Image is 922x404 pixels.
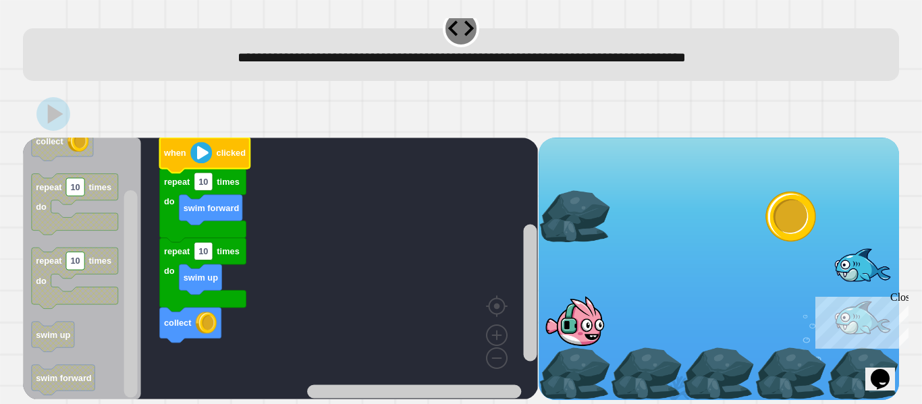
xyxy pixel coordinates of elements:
text: repeat [164,177,190,187]
text: clicked [217,148,246,158]
iframe: chat widget [810,291,909,349]
text: 10 [198,177,208,187]
div: Chat with us now!Close [5,5,93,86]
text: do [164,196,175,206]
text: collect [36,136,63,146]
text: 10 [71,256,80,266]
text: swim up [184,272,218,283]
text: repeat [164,246,190,256]
text: swim forward [184,203,240,213]
text: repeat [36,256,62,266]
text: do [36,202,47,212]
text: times [89,256,111,266]
iframe: chat widget [865,350,909,391]
text: do [164,266,175,276]
text: when [163,148,186,158]
div: Blockly Workspace [23,138,538,399]
text: swim up [36,330,70,340]
text: times [89,182,111,192]
text: swim forward [36,373,92,383]
text: 10 [71,182,80,192]
text: 10 [198,246,208,256]
text: times [217,177,239,187]
text: do [36,276,47,286]
text: repeat [36,182,62,192]
text: collect [164,318,192,328]
text: times [217,246,239,256]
